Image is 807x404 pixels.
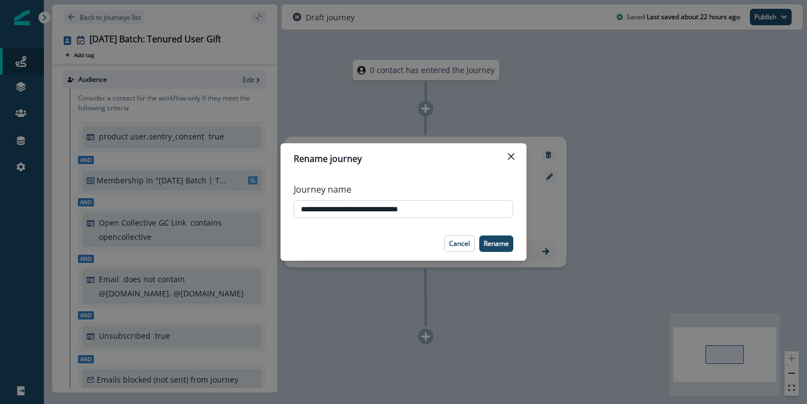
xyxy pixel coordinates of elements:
[294,152,362,165] p: Rename journey
[449,240,470,248] p: Cancel
[502,148,520,165] button: Close
[444,235,475,252] button: Cancel
[484,240,509,248] p: Rename
[479,235,513,252] button: Rename
[294,183,351,196] p: Journey name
